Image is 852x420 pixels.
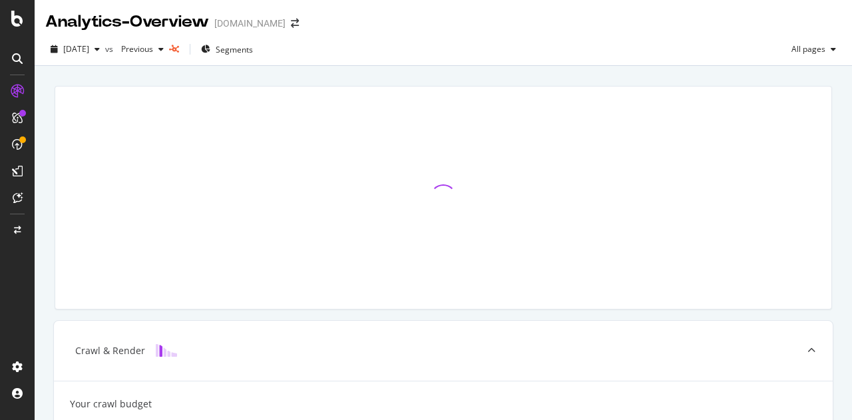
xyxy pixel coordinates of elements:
[786,43,825,55] span: All pages
[786,39,841,60] button: All pages
[75,344,145,357] div: Crawl & Render
[196,39,258,60] button: Segments
[63,43,89,55] span: 2025 Sep. 6th
[70,397,152,411] div: Your crawl budget
[216,44,253,55] span: Segments
[116,39,169,60] button: Previous
[156,344,177,357] img: block-icon
[116,43,153,55] span: Previous
[45,11,209,33] div: Analytics - Overview
[45,39,105,60] button: [DATE]
[291,19,299,28] div: arrow-right-arrow-left
[105,43,116,55] span: vs
[214,17,286,30] div: [DOMAIN_NAME]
